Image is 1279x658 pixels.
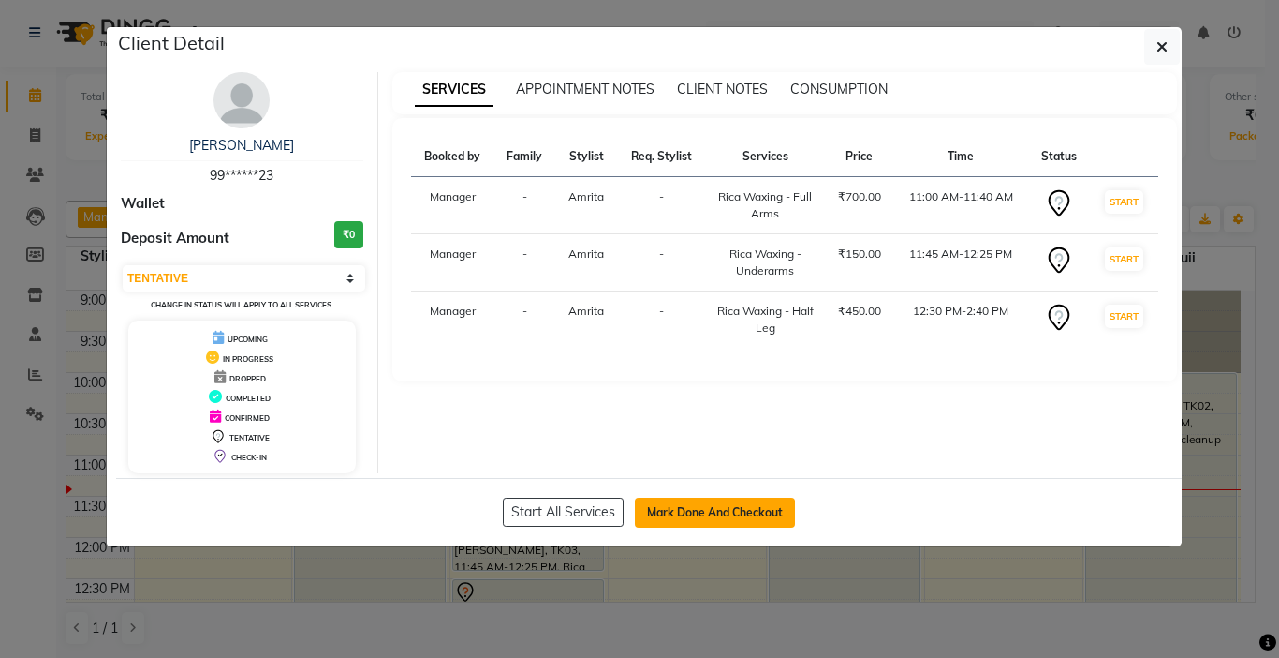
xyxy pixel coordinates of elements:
[617,234,705,292] td: -
[716,246,813,279] div: Rica Waxing - Underarms
[411,177,494,234] td: Manager
[225,413,270,423] span: CONFIRMED
[790,81,888,97] span: CONSUMPTION
[228,335,268,344] span: UPCOMING
[836,188,883,205] div: ₹700.00
[1105,305,1143,328] button: START
[716,188,813,222] div: Rica Waxing - Full Arms
[716,303,813,336] div: Rica Waxing - Half Leg
[836,303,883,320] div: ₹450.00
[121,193,165,215] span: Wallet
[411,137,494,177] th: Booked by
[494,234,556,292] td: -
[705,137,824,177] th: Services
[894,234,1028,292] td: 11:45 AM-12:25 PM
[677,81,768,97] span: CLIENT NOTES
[568,304,604,318] span: Amrita
[617,292,705,349] td: -
[1028,137,1090,177] th: Status
[411,292,494,349] td: Manager
[121,228,229,249] span: Deposit Amount
[617,177,705,234] td: -
[231,453,267,462] span: CHECK-IN
[635,498,795,528] button: Mark Done And Checkout
[1105,247,1143,271] button: START
[213,72,270,128] img: avatar
[836,246,883,262] div: ₹150.00
[494,137,556,177] th: Family
[894,137,1028,177] th: Time
[568,189,604,203] span: Amrita
[516,81,654,97] span: APPOINTMENT NOTES
[189,137,294,154] a: [PERSON_NAME]
[226,394,271,403] span: COMPLETED
[894,292,1028,349] td: 12:30 PM-2:40 PM
[568,247,604,261] span: Amrita
[411,234,494,292] td: Manager
[223,354,273,364] span: IN PROGRESS
[825,137,894,177] th: Price
[229,433,270,442] span: TENTATIVE
[334,221,363,248] h3: ₹0
[894,177,1028,234] td: 11:00 AM-11:40 AM
[617,137,705,177] th: Req. Stylist
[555,137,617,177] th: Stylist
[494,292,556,349] td: -
[494,177,556,234] td: -
[118,29,225,57] h5: Client Detail
[151,300,333,309] small: Change in status will apply to all services.
[415,73,493,107] span: SERVICES
[1105,190,1143,214] button: START
[503,498,624,527] button: Start All Services
[229,374,266,383] span: DROPPED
